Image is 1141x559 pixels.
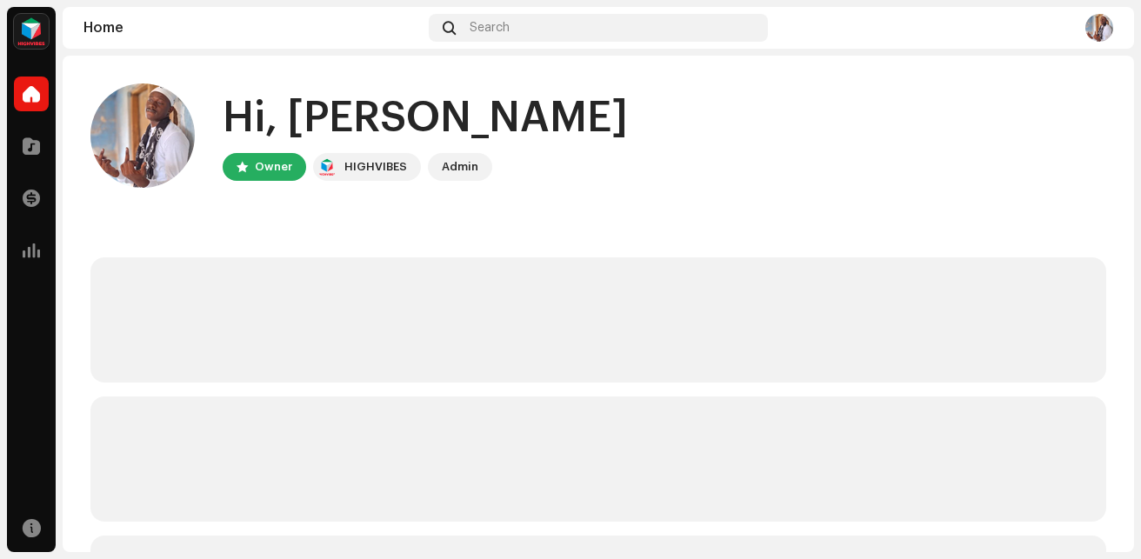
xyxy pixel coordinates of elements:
[14,14,49,49] img: feab3aad-9b62-475c-8caf-26f15a9573ee
[1085,14,1113,42] img: 9ef4295a-43dd-46d8-8ef4-0c88f67de249
[83,21,422,35] div: Home
[317,156,337,177] img: feab3aad-9b62-475c-8caf-26f15a9573ee
[344,156,407,177] div: HIGHVIBES
[255,156,292,177] div: Owner
[442,156,478,177] div: Admin
[90,83,195,188] img: 9ef4295a-43dd-46d8-8ef4-0c88f67de249
[223,90,628,146] div: Hi, [PERSON_NAME]
[470,21,510,35] span: Search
